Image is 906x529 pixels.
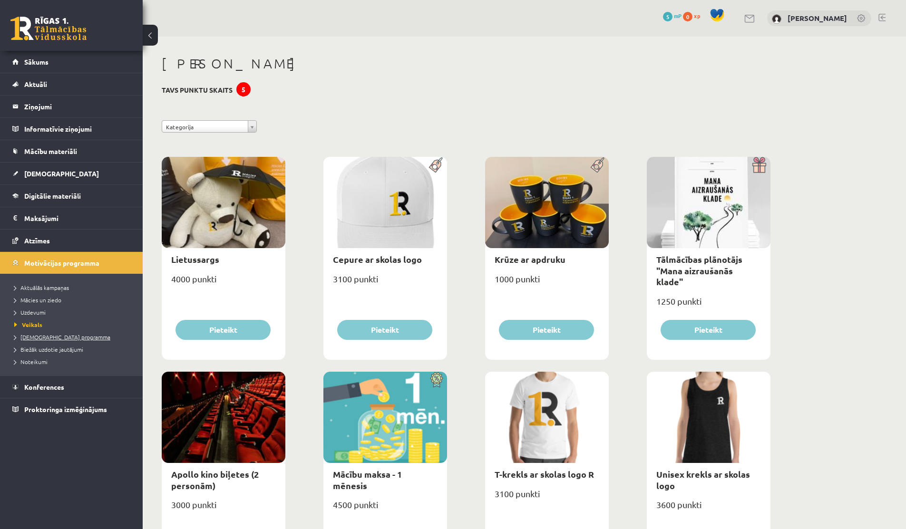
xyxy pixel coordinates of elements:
[656,469,750,491] a: Unisex krekls ar skolas logo
[171,254,219,265] a: Lietussargs
[663,12,682,19] a: 5 mP
[485,486,609,510] div: 3100 punkti
[236,82,251,96] div: 5
[166,121,244,133] span: Kategorija
[12,51,131,73] a: Sākums
[12,207,131,229] a: Maksājumi
[24,147,77,155] span: Mācību materiāli
[694,12,700,19] span: xp
[12,163,131,184] a: [DEMOGRAPHIC_DATA]
[171,469,259,491] a: Apollo kino biļetes (2 personām)
[14,358,48,365] span: Noteikumi
[24,58,49,66] span: Sākums
[14,333,110,341] span: [DEMOGRAPHIC_DATA] programma
[14,333,133,341] a: [DEMOGRAPHIC_DATA] programma
[661,320,756,340] button: Pieteikt
[14,308,133,317] a: Uzdevumi
[24,207,131,229] legend: Maksājumi
[647,497,770,520] div: 3600 punkti
[12,230,131,251] a: Atzīmes
[426,372,447,388] img: Atlaide
[24,96,131,117] legend: Ziņojumi
[10,17,87,40] a: Rīgas 1. Tālmācības vidusskola
[587,157,609,173] img: Populāra prece
[683,12,692,21] span: 0
[647,293,770,317] div: 1250 punkti
[12,73,131,95] a: Aktuāli
[24,169,99,178] span: [DEMOGRAPHIC_DATA]
[162,497,285,520] div: 3000 punkti
[12,96,131,117] a: Ziņojumi
[24,383,64,391] span: Konferences
[683,12,705,19] a: 0 xp
[162,271,285,295] div: 4000 punkti
[14,296,133,304] a: Mācies un ziedo
[656,254,742,287] a: Tālmācības plānotājs "Mana aizraušanās klade"
[14,283,133,292] a: Aktuālās kampaņas
[14,321,42,328] span: Veikals
[162,56,770,72] h1: [PERSON_NAME]
[24,236,50,245] span: Atzīmes
[337,320,432,340] button: Pieteikt
[14,346,83,353] span: Biežāk uzdotie jautājumi
[485,271,609,295] div: 1000 punkti
[12,185,131,207] a: Digitālie materiāli
[12,376,131,398] a: Konferences
[12,140,131,162] a: Mācību materiāli
[663,12,672,21] span: 5
[14,320,133,329] a: Veikals
[12,118,131,140] a: Informatīvie ziņojumi
[333,469,402,491] a: Mācību maksa - 1 mēnesis
[24,192,81,200] span: Digitālie materiāli
[14,345,133,354] a: Biežāk uzdotie jautājumi
[674,12,682,19] span: mP
[24,118,131,140] legend: Informatīvie ziņojumi
[499,320,594,340] button: Pieteikt
[749,157,770,173] img: Dāvana ar pārsteigumu
[24,80,47,88] span: Aktuāli
[426,157,447,173] img: Populāra prece
[162,86,233,94] h3: Tavs punktu skaits
[162,120,257,133] a: Kategorija
[323,271,447,295] div: 3100 punkti
[495,254,565,265] a: Krūze ar apdruku
[14,357,133,366] a: Noteikumi
[12,398,131,420] a: Proktoringa izmēģinājums
[772,14,781,24] img: Rebeka Trofimova
[24,259,99,267] span: Motivācijas programma
[14,308,46,316] span: Uzdevumi
[788,13,847,23] a: [PERSON_NAME]
[333,254,422,265] a: Cepure ar skolas logo
[14,296,61,304] span: Mācies un ziedo
[323,497,447,520] div: 4500 punkti
[24,405,107,414] span: Proktoringa izmēģinājums
[14,284,69,291] span: Aktuālās kampaņas
[12,252,131,274] a: Motivācijas programma
[495,469,594,480] a: T-krekls ar skolas logo R
[175,320,271,340] button: Pieteikt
